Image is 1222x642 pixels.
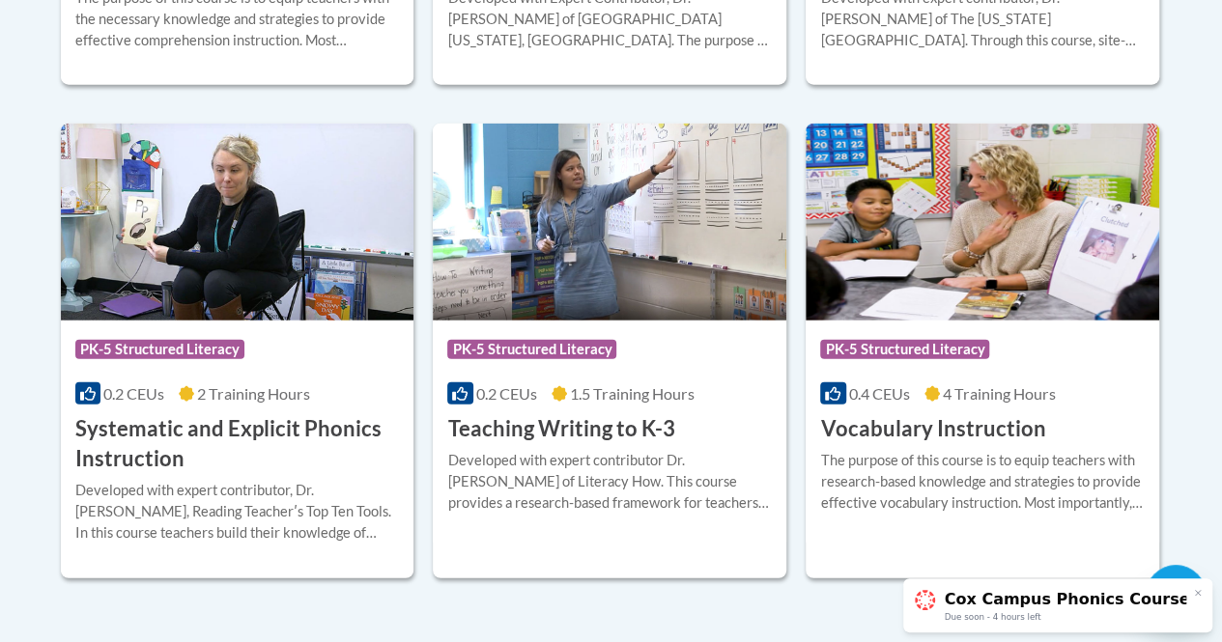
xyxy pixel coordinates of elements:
[820,414,1045,444] h3: Vocabulary Instruction
[447,450,772,514] div: Developed with expert contributor Dr. [PERSON_NAME] of Literacy How. This course provides a resea...
[61,124,414,321] img: Course Logo
[1145,565,1207,627] iframe: Button to launch messaging window
[943,384,1056,403] span: 4 Training Hours
[447,414,674,444] h3: Teaching Writing to K-3
[433,124,786,321] img: Course Logo
[103,384,164,403] span: 0.2 CEUs
[433,124,786,577] a: Course LogoPK-5 Structured Literacy0.2 CEUs1.5 Training Hours Teaching Writing to K-3Developed wi...
[820,340,989,359] span: PK-5 Structured Literacy
[570,384,695,403] span: 1.5 Training Hours
[849,384,910,403] span: 0.4 CEUs
[820,450,1145,514] div: The purpose of this course is to equip teachers with research-based knowledge and strategies to p...
[75,414,400,474] h3: Systematic and Explicit Phonics Instruction
[75,480,400,544] div: Developed with expert contributor, Dr. [PERSON_NAME], Reading Teacherʹs Top Ten Tools. In this co...
[447,340,616,359] span: PK-5 Structured Literacy
[806,124,1159,577] a: Course LogoPK-5 Structured Literacy0.4 CEUs4 Training Hours Vocabulary InstructionThe purpose of ...
[61,124,414,577] a: Course LogoPK-5 Structured Literacy0.2 CEUs2 Training Hours Systematic and Explicit Phonics Instr...
[806,124,1159,321] img: Course Logo
[476,384,537,403] span: 0.2 CEUs
[75,340,244,359] span: PK-5 Structured Literacy
[197,384,310,403] span: 2 Training Hours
